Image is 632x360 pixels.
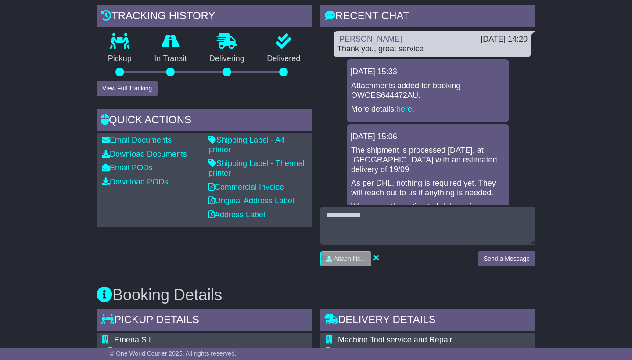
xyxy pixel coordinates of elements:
[97,309,312,333] div: Pickup Details
[351,179,505,198] p: As per DHL, nothing is required yet. They will reach out to us if anything is needed.
[97,109,312,133] div: Quick Actions
[351,104,505,114] p: More details: .
[320,5,535,29] div: RECENT CHAT
[337,44,528,54] div: Thank you, great service
[97,286,535,304] h3: Booking Details
[351,146,505,174] p: The shipment is processed [DATE], at [GEOGRAPHIC_DATA] with an estimated delivery of 19/09
[198,54,256,64] p: Delivering
[97,81,158,96] button: View Full Tracking
[351,202,505,240] p: We moved the estimated delivery in our portal from 22/09 to 19/09 while we continue to monitor un...
[320,309,535,333] div: Delivery Details
[208,183,284,191] a: Commercial Invoice
[97,54,143,64] p: Pickup
[338,347,507,356] div: Delivery
[102,150,187,158] a: Download Documents
[97,5,312,29] div: Tracking history
[256,54,312,64] p: Delivered
[114,335,153,344] span: Emena S.L
[102,163,153,172] a: Email PODs
[351,81,505,100] p: Attachments added for booking OWCES644472AU.
[337,35,402,43] a: [PERSON_NAME]
[102,136,172,144] a: Email Documents
[208,136,285,154] a: Shipping Label - A4 printer
[338,347,380,356] span: Commercial
[114,347,306,356] div: Pickup
[114,347,156,356] span: Commercial
[110,350,237,357] span: © One World Courier 2025. All rights reserved.
[143,54,198,64] p: In Transit
[396,104,412,113] a: here
[350,132,506,142] div: [DATE] 15:06
[208,210,265,219] a: Address Label
[208,196,294,205] a: Original Address Label
[478,251,535,266] button: Send a Message
[338,335,452,344] span: Machine Tool service and Repair
[102,177,168,186] a: Download PODs
[350,67,506,77] div: [DATE] 15:33
[208,159,305,177] a: Shipping Label - Thermal printer
[481,35,528,44] div: [DATE] 14:20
